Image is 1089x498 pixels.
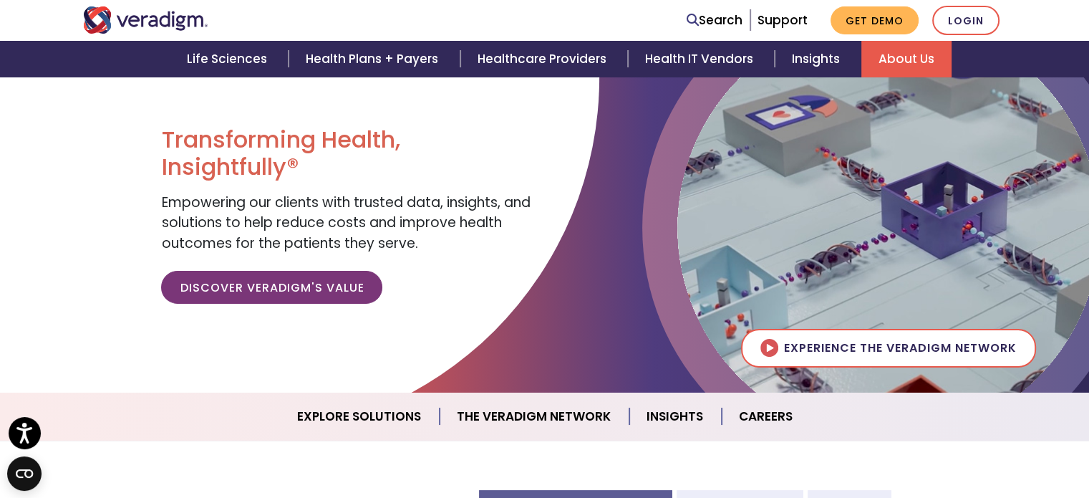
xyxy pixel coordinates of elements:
h1: Transforming Health, Insightfully® [161,126,533,181]
a: Insights [775,41,861,77]
a: Support [758,11,808,29]
a: Explore Solutions [280,398,440,435]
a: Discover Veradigm's Value [161,271,382,304]
img: Veradigm logo [83,6,208,34]
a: Healthcare Providers [460,41,628,77]
a: Insights [629,398,722,435]
a: The Veradigm Network [440,398,629,435]
a: About Us [861,41,952,77]
a: Health IT Vendors [628,41,775,77]
a: Login [932,6,1000,35]
a: Search [687,11,742,30]
a: Health Plans + Payers [289,41,460,77]
a: Get Demo [831,6,919,34]
a: Careers [722,398,810,435]
a: Life Sciences [170,41,289,77]
span: Empowering our clients with trusted data, insights, and solutions to help reduce costs and improv... [161,193,530,253]
button: Open CMP widget [7,456,42,491]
